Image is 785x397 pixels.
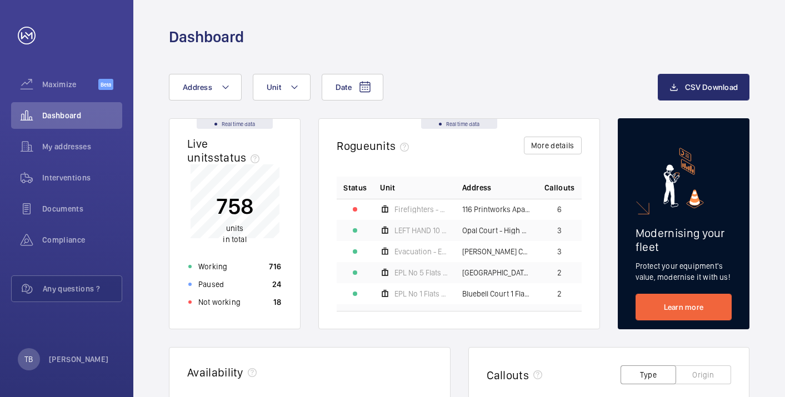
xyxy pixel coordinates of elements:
p: Not working [198,297,241,308]
p: TB [24,354,33,365]
span: Address [183,83,212,92]
button: CSV Download [658,74,749,100]
p: 716 [269,261,281,272]
span: Evacuation - EPL Passenger Lift No 2 [394,248,449,255]
h2: Rogue [337,139,413,153]
span: Documents [42,203,122,214]
div: Real time data [197,119,273,129]
span: 116 Printworks Apartments Flats 1-65 - High Risk Building - 116 Printworks Apartments Flats 1-65 [462,205,531,213]
span: status [214,150,264,164]
p: 24 [272,279,282,290]
span: Maximize [42,79,98,90]
p: 18 [273,297,282,308]
button: Date [322,74,383,100]
span: Address [462,182,491,193]
span: units [369,139,414,153]
span: EPL No 1 Flats 2-25 [394,290,449,298]
span: units [226,224,244,233]
p: Status [343,182,367,193]
h2: Callouts [487,368,529,382]
img: marketing-card.svg [663,148,704,208]
span: Callouts [544,182,575,193]
span: Firefighters - EPL Flats 1-65 No 1 [394,205,449,213]
span: 2 [557,290,562,298]
span: Opal Court - High Risk Building - Opal Court [462,227,531,234]
button: Unit [253,74,311,100]
button: More details [524,137,582,154]
p: 758 [216,192,254,220]
h2: Availability [187,365,243,379]
button: Type [621,365,676,384]
span: EPL No 5 Flats 103-120 Blk D [394,269,449,277]
span: [PERSON_NAME] Court - High Risk Building - [PERSON_NAME][GEOGRAPHIC_DATA] [462,248,531,255]
span: Unit [267,83,281,92]
p: Working [198,261,227,272]
p: [PERSON_NAME] [49,354,109,365]
div: Real time data [421,119,497,129]
button: Origin [676,365,731,384]
button: Address [169,74,242,100]
h2: Live units [187,137,264,164]
span: Any questions ? [43,283,122,294]
span: LEFT HAND 10 Floors Machine Roomless [394,227,449,234]
span: 6 [557,205,562,213]
span: 2 [557,269,562,277]
span: 3 [557,248,562,255]
span: Date [336,83,352,92]
a: Learn more [636,294,732,320]
span: [GEOGRAPHIC_DATA] 103-120 - High Risk Building - [GEOGRAPHIC_DATA] 103-120 [462,269,531,277]
p: Paused [198,279,224,290]
h1: Dashboard [169,27,244,47]
span: Interventions [42,172,122,183]
span: Bluebell Court 1 Flats 2-25 - High Risk Building - [GEOGRAPHIC_DATA] 1 Flats 2-25 [462,290,531,298]
span: Beta [98,79,113,90]
span: CSV Download [685,83,738,92]
h2: Modernising your fleet [636,226,732,254]
span: Compliance [42,234,122,245]
p: Protect your equipment's value, modernise it with us! [636,260,732,283]
span: Dashboard [42,110,122,121]
span: Unit [380,182,395,193]
p: in total [216,223,254,245]
span: My addresses [42,141,122,152]
span: 3 [557,227,562,234]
